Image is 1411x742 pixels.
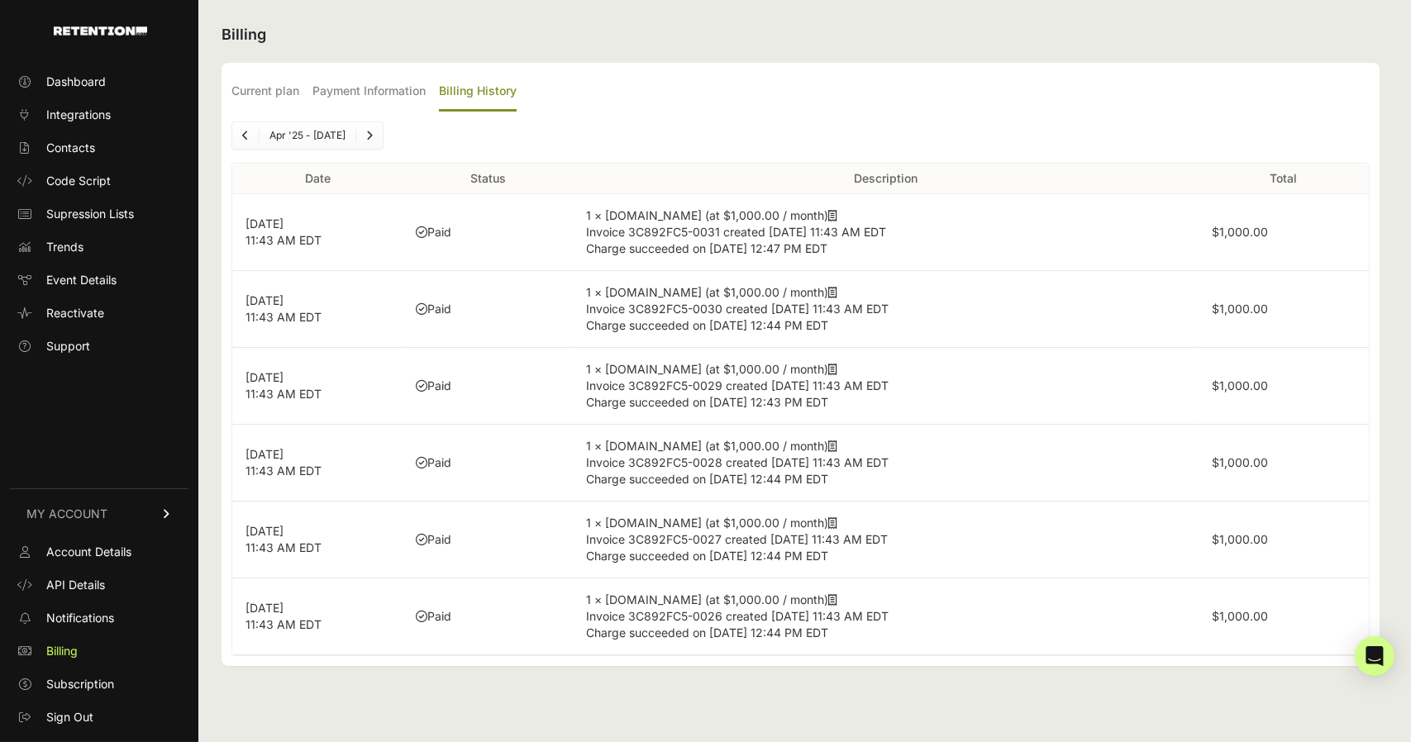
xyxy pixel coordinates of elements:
label: $1,000.00 [1212,302,1268,316]
div: Open Intercom Messenger [1355,636,1394,676]
a: MY ACCOUNT [10,488,188,539]
td: Paid [403,348,573,425]
li: Apr '25 - [DATE] [259,129,355,142]
td: 1 × [DOMAIN_NAME] (at $1,000.00 / month) [574,194,1199,271]
span: Invoice 3C892FC5-0028 created [DATE] 11:43 AM EDT [587,455,889,469]
p: [DATE] 11:43 AM EDT [245,369,389,402]
span: Trends [46,239,83,255]
label: $1,000.00 [1212,225,1268,239]
a: Previous [232,122,259,149]
span: Event Details [46,272,117,288]
label: Payment Information [312,73,426,112]
span: Sign Out [46,709,93,725]
td: Paid [403,271,573,348]
span: Charge succeeded on [DATE] 12:44 PM EDT [587,625,829,640]
p: [DATE] 11:43 AM EDT [245,293,389,326]
a: Integrations [10,102,188,128]
label: $1,000.00 [1212,532,1268,546]
span: Account Details [46,544,131,560]
label: Billing History [439,73,517,112]
span: Support [46,338,90,354]
img: Retention.com [54,26,147,36]
span: Charge succeeded on [DATE] 12:47 PM EDT [587,241,828,255]
a: Contacts [10,135,188,161]
a: Code Script [10,168,188,194]
th: Date [232,164,403,194]
td: 1 × [DOMAIN_NAME] (at $1,000.00 / month) [574,425,1199,502]
span: Supression Lists [46,206,134,222]
span: Invoice 3C892FC5-0026 created [DATE] 11:43 AM EDT [587,609,889,623]
label: Current plan [231,73,299,112]
a: Dashboard [10,69,188,95]
span: Contacts [46,140,95,156]
a: Support [10,333,188,359]
span: Notifications [46,610,114,626]
span: Invoice 3C892FC5-0027 created [DATE] 11:43 AM EDT [587,532,889,546]
td: Paid [403,578,573,655]
a: Reactivate [10,300,188,326]
td: 1 × [DOMAIN_NAME] (at $1,000.00 / month) [574,502,1199,578]
span: Subscription [46,676,114,692]
span: Charge succeeded on [DATE] 12:44 PM EDT [587,472,829,486]
span: Invoice 3C892FC5-0029 created [DATE] 11:43 AM EDT [587,378,889,392]
span: Invoice 3C892FC5-0031 created [DATE] 11:43 AM EDT [587,225,887,239]
td: 1 × [DOMAIN_NAME] (at $1,000.00 / month) [574,271,1199,348]
a: Event Details [10,267,188,293]
p: [DATE] 11:43 AM EDT [245,600,389,633]
span: API Details [46,577,105,593]
td: Paid [403,502,573,578]
label: $1,000.00 [1212,609,1268,623]
td: 1 × [DOMAIN_NAME] (at $1,000.00 / month) [574,578,1199,655]
label: $1,000.00 [1212,378,1268,392]
a: API Details [10,572,188,598]
span: Code Script [46,173,111,189]
td: 1 × [DOMAIN_NAME] (at $1,000.00 / month) [574,348,1199,425]
span: MY ACCOUNT [26,506,107,522]
a: Next [356,122,383,149]
span: Dashboard [46,74,106,90]
p: [DATE] 11:43 AM EDT [245,216,389,249]
span: Charge succeeded on [DATE] 12:43 PM EDT [587,395,829,409]
span: Reactivate [46,305,104,321]
a: Notifications [10,605,188,631]
a: Sign Out [10,704,188,730]
label: $1,000.00 [1212,455,1268,469]
h2: Billing [222,23,1380,46]
span: Charge succeeded on [DATE] 12:44 PM EDT [587,549,829,563]
a: Subscription [10,671,188,697]
a: Supression Lists [10,201,188,227]
span: Charge succeeded on [DATE] 12:44 PM EDT [587,318,829,332]
span: Integrations [46,107,111,123]
th: Total [1199,164,1369,194]
th: Description [574,164,1199,194]
a: Trends [10,234,188,260]
a: Account Details [10,539,188,565]
td: Paid [403,194,573,271]
p: [DATE] 11:43 AM EDT [245,446,389,479]
p: [DATE] 11:43 AM EDT [245,523,389,556]
td: Paid [403,425,573,502]
th: Status [403,164,573,194]
a: Billing [10,638,188,664]
span: Invoice 3C892FC5-0030 created [DATE] 11:43 AM EDT [587,302,889,316]
span: Billing [46,643,78,659]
